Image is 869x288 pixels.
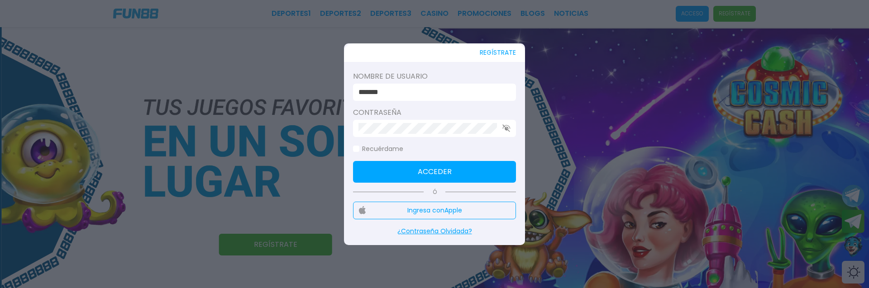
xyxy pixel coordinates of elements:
[480,43,516,62] button: REGÍSTRATE
[353,71,516,82] label: Nombre de usuario
[353,202,516,219] button: Ingresa conApple
[353,188,516,196] p: Ó
[353,161,516,183] button: Acceder
[353,227,516,236] p: ¿Contraseña Olvidada?
[353,144,403,154] label: Recuérdame
[353,107,516,118] label: Contraseña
